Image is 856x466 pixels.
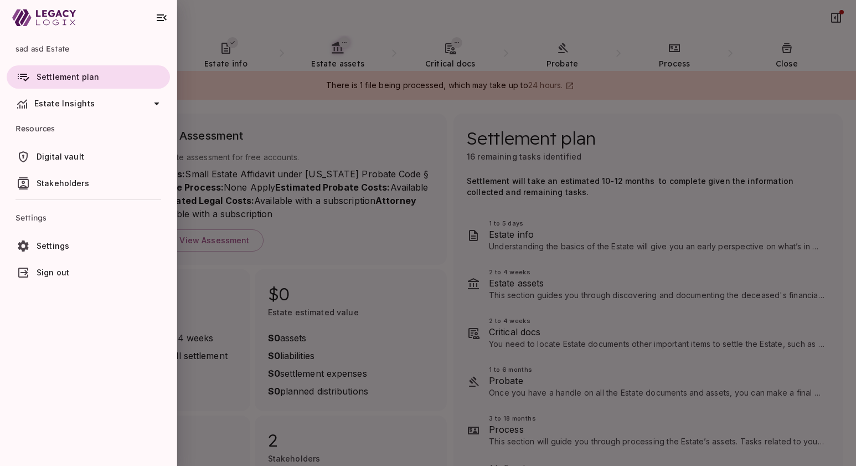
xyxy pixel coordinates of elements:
span: Sign out [37,268,69,277]
a: Digital vault [7,145,170,168]
span: Digital vault [37,152,84,161]
div: Estate Insights [7,92,170,115]
a: Stakeholders [7,172,170,195]
span: Settlement plan [37,72,99,81]
a: Sign out [7,261,170,284]
span: Settings [16,204,161,231]
span: sad asd Estate [16,35,161,62]
a: Settlement plan [7,65,170,89]
span: Estate Insights [34,99,95,108]
span: Stakeholders [37,178,89,188]
span: Resources [16,115,161,142]
span: Settings [37,241,69,250]
a: Settings [7,234,170,258]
